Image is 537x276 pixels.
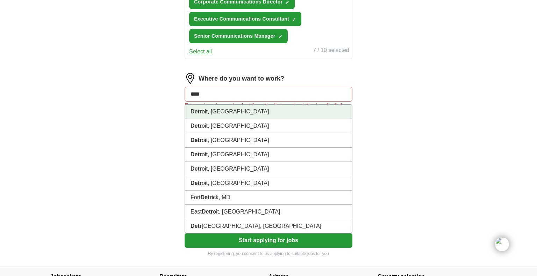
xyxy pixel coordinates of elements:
[185,73,196,84] img: location.png
[185,102,352,118] div: Enter a location and select from the list, or check the box for fully remote roles
[191,123,202,129] strong: Detr
[191,109,202,114] strong: Detr
[189,12,301,26] button: Executive Communications Consultant✓
[191,223,202,229] strong: Detr
[191,180,202,186] strong: Detr
[202,209,213,215] strong: Detr
[185,251,352,257] p: By registering, you consent to us applying to suitable jobs for you
[191,151,202,157] strong: Detr
[189,29,288,43] button: Senior Communications Manager✓
[199,74,284,83] label: Where do you want to work?
[185,191,352,205] li: Fort ick, MD
[278,34,282,39] span: ✓
[185,205,352,219] li: East oit, [GEOGRAPHIC_DATA]
[185,219,352,233] li: [GEOGRAPHIC_DATA], [GEOGRAPHIC_DATA]
[185,119,352,133] li: oit, [GEOGRAPHIC_DATA]
[185,105,352,119] li: oit, [GEOGRAPHIC_DATA]
[191,137,202,143] strong: Detr
[185,233,352,248] button: Start applying for jobs
[194,32,275,40] span: Senior Communications Manager
[185,162,352,176] li: oit, [GEOGRAPHIC_DATA]
[292,17,296,22] span: ✓
[189,47,212,56] button: Select all
[191,166,202,172] strong: Detr
[185,133,352,148] li: oit, [GEOGRAPHIC_DATA]
[200,194,212,200] strong: Detr
[185,148,352,162] li: oit, [GEOGRAPHIC_DATA]
[185,176,352,191] li: oit, [GEOGRAPHIC_DATA]
[313,46,349,56] div: 7 / 10 selected
[194,15,289,23] span: Executive Communications Consultant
